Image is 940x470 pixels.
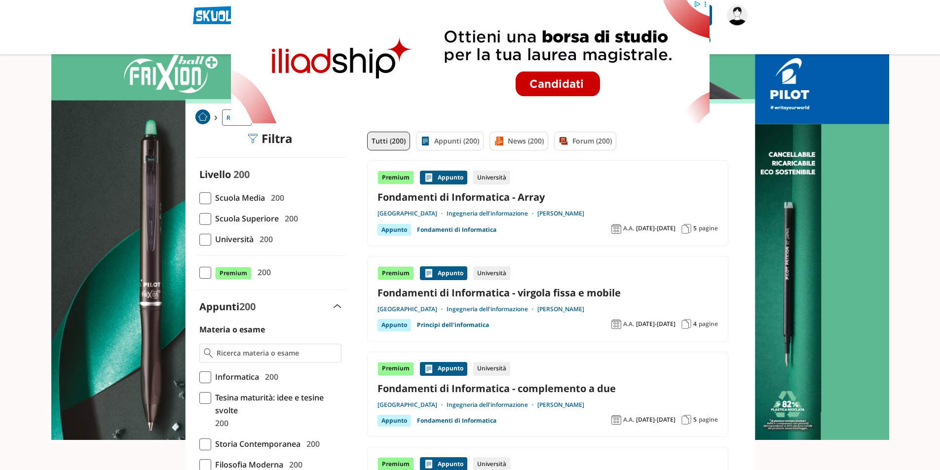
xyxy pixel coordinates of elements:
[693,224,697,232] span: 5
[215,267,252,280] span: Premium
[693,320,697,328] span: 4
[217,348,337,358] input: Ricerca materia o esame
[281,212,298,225] span: 200
[447,305,537,313] a: Ingegneria dell'informazione
[377,286,718,299] a: Fondamenti di Informatica - virgola fissa e mobile
[302,437,320,450] span: 200
[489,132,548,150] a: News (200)
[424,459,434,469] img: Appunti contenuto
[494,136,504,146] img: News filtro contenuto
[248,132,293,145] div: Filtra
[699,416,718,424] span: pagine
[623,320,634,328] span: A.A.
[377,415,411,427] div: Appunto
[420,266,467,280] div: Appunto
[377,305,447,313] a: [GEOGRAPHIC_DATA]
[377,319,411,331] div: Appunto
[611,415,621,425] img: Anno accademico
[611,224,621,234] img: Anno accademico
[204,348,213,358] img: Ricerca materia o esame
[211,417,228,430] span: 200
[199,300,256,313] label: Appunti
[537,305,584,313] a: [PERSON_NAME]
[195,109,210,124] img: Home
[239,300,256,313] span: 200
[377,190,718,204] a: Fondamenti di Informatica - Array
[199,324,265,335] label: Materia o esame
[699,224,718,232] span: pagine
[367,132,410,150] a: Tutti (200)
[623,416,634,424] span: A.A.
[424,173,434,182] img: Appunti contenuto
[636,224,676,232] span: [DATE]-[DATE]
[377,382,718,395] a: Fondamenti di Informatica - complemento a due
[537,210,584,217] a: [PERSON_NAME]
[681,319,691,329] img: Pagine
[611,319,621,329] img: Anno accademico
[377,224,411,236] div: Appunto
[681,224,691,234] img: Pagine
[267,191,284,204] span: 200
[424,268,434,278] img: Appunti contenuto
[559,136,568,146] img: Forum filtro contenuto
[473,266,510,280] div: Università
[211,191,265,204] span: Scuola Media
[699,320,718,328] span: pagine
[199,168,231,181] label: Livello
[420,171,467,184] div: Appunto
[554,132,616,150] a: Forum (200)
[377,401,447,409] a: [GEOGRAPHIC_DATA]
[222,109,252,126] a: Ricerca
[473,171,510,184] div: Università
[377,210,447,217] a: [GEOGRAPHIC_DATA]
[211,391,341,417] span: Tesina maturità: idee e tesine svolte
[420,136,430,146] img: Appunti filtro contenuto
[420,362,467,376] div: Appunto
[417,319,489,331] a: Principi dell'informatica
[416,132,484,150] a: Appunti (200)
[636,320,676,328] span: [DATE]-[DATE]
[473,362,510,376] div: Università
[248,134,258,144] img: Filtra filtri mobile
[211,437,301,450] span: Storia Contemporanea
[417,415,496,427] a: Fondamenti di Informatica
[537,401,584,409] a: [PERSON_NAME]
[377,171,414,184] div: Premium
[417,224,496,236] a: Fondamenti di Informatica
[233,168,250,181] span: 200
[377,362,414,376] div: Premium
[334,304,341,308] img: Apri e chiudi sezione
[254,266,271,279] span: 200
[211,212,279,225] span: Scuola Superiore
[636,416,676,424] span: [DATE]-[DATE]
[211,370,259,383] span: Informatica
[623,224,634,232] span: A.A.
[377,266,414,280] div: Premium
[256,233,273,246] span: 200
[424,364,434,374] img: Appunti contenuto
[447,210,537,217] a: Ingegneria dell'informazione
[681,415,691,425] img: Pagine
[693,416,697,424] span: 5
[261,370,278,383] span: 200
[211,233,254,246] span: Università
[447,401,537,409] a: Ingegneria dell'informazione
[195,109,210,126] a: Home
[727,5,748,26] img: samuggg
